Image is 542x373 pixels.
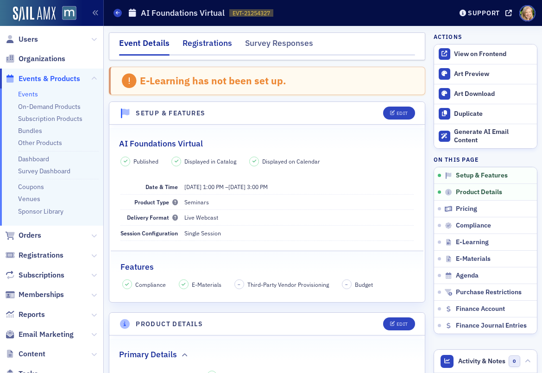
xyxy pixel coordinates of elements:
h1: AI Foundations Virtual [141,7,225,19]
span: Product Details [456,188,502,196]
a: Subscriptions [5,270,64,280]
a: Registrations [5,250,63,260]
span: Finance Account [456,305,505,313]
span: Finance Journal Entries [456,322,527,330]
time: 1:00 PM [203,183,224,190]
div: Survey Responses [245,37,313,54]
a: Reports [5,310,45,320]
span: Published [133,157,158,165]
a: Orders [5,230,41,240]
span: Product Type [134,198,178,206]
span: 0 [509,355,520,367]
a: Events & Products [5,74,80,84]
a: Survey Dashboard [18,167,70,175]
span: Memberships [19,290,64,300]
div: Art Preview [454,70,532,78]
button: Generate AI Email Content [434,124,537,149]
a: Dashboard [18,155,49,163]
span: Displayed on Calendar [262,157,320,165]
button: Edit [383,317,415,330]
span: Delivery Format [127,214,178,221]
span: E-Materials [456,255,491,263]
span: Compliance [135,280,166,289]
a: Events [18,90,38,98]
a: Bundles [18,126,42,135]
span: E-Learning [456,238,489,247]
div: Registrations [183,37,232,54]
a: Venues [18,195,40,203]
h4: Actions [434,32,462,41]
span: Third-Party Vendor Provisioning [247,280,329,289]
span: EVT-21254327 [233,9,270,17]
h4: Setup & Features [136,108,205,118]
span: Content [19,349,45,359]
a: On-Demand Products [18,102,81,111]
time: 3:00 PM [247,183,268,190]
div: Support [468,9,500,17]
h4: On this page [434,155,537,164]
a: View Homepage [56,6,76,22]
span: Reports [19,310,45,320]
span: [DATE] [228,183,246,190]
a: Art Preview [434,64,537,84]
span: Activity & Notes [458,356,505,366]
img: SailAMX [13,6,56,21]
span: Budget [355,280,373,289]
span: Compliance [456,221,491,230]
h2: AI Foundations Virtual [119,138,203,150]
img: SailAMX [62,6,76,20]
a: Sponsor Library [18,207,63,215]
span: Session Configuration [120,229,178,237]
span: E-Materials [192,280,221,289]
dd: – [184,179,414,194]
h2: Features [120,261,154,273]
span: Email Marketing [19,329,74,340]
span: Profile [519,5,536,21]
span: Setup & Features [456,171,508,180]
span: Users [19,34,38,44]
a: Coupons [18,183,44,191]
div: Art Download [454,90,532,98]
div: Edit [397,322,408,327]
span: Orders [19,230,41,240]
div: Edit [397,111,408,116]
span: Events & Products [19,74,80,84]
span: – [345,281,348,288]
a: View on Frontend [434,44,537,64]
span: [DATE] [184,183,202,190]
button: Edit [383,107,415,120]
a: Organizations [5,54,65,64]
div: Duplicate [454,110,532,118]
button: Duplicate [434,104,537,124]
span: Agenda [456,272,479,280]
span: Registrations [19,250,63,260]
span: Purchase Restrictions [456,288,522,297]
a: Other Products [18,139,62,147]
a: Subscription Products [18,114,82,123]
div: Event Details [119,37,170,56]
a: Users [5,34,38,44]
span: Single Session [184,229,221,237]
a: Content [5,349,45,359]
span: Seminars [184,198,209,206]
div: E-Learning has not been set up. [140,75,286,87]
span: Pricing [456,205,477,213]
h4: Product Details [136,319,203,329]
div: Generate AI Email Content [454,128,532,144]
a: Email Marketing [5,329,74,340]
span: Subscriptions [19,270,64,280]
span: Displayed in Catalog [184,157,236,165]
h2: Primary Details [119,348,177,360]
span: Organizations [19,54,65,64]
span: Date & Time [145,183,178,190]
a: Art Download [434,84,537,104]
div: View on Frontend [454,50,532,58]
span: Live Webcast [184,214,218,221]
span: – [238,281,240,288]
a: Memberships [5,290,64,300]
